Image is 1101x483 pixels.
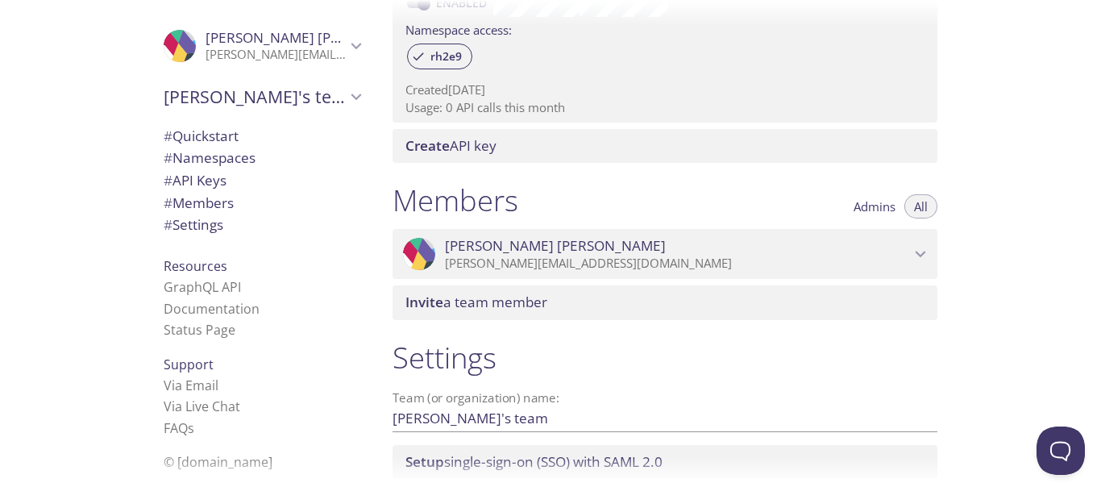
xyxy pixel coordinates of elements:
span: Support [164,356,214,373]
iframe: Help Scout Beacon - Open [1037,427,1085,475]
span: Invite [405,293,443,311]
div: Setup SSO [393,445,937,479]
span: Members [164,194,234,212]
div: Create API Key [393,129,937,163]
h1: Members [393,182,518,219]
span: [PERSON_NAME] [PERSON_NAME] [445,237,666,255]
span: [PERSON_NAME] [PERSON_NAME] [206,28,426,47]
span: s [188,419,194,437]
div: rh2e9 [407,44,472,69]
a: FAQ [164,419,194,437]
span: Namespaces [164,148,256,167]
div: Members [151,192,373,214]
div: Ralph's team [151,76,373,118]
p: [PERSON_NAME][EMAIL_ADDRESS][DOMAIN_NAME] [206,47,346,63]
a: Status Page [164,321,235,339]
div: Ralph Roessler [151,19,373,73]
span: a team member [405,293,547,311]
button: All [904,194,937,219]
div: Quickstart [151,125,373,148]
div: Ralph Roessler [393,229,937,279]
a: Via Email [164,377,218,394]
div: Namespaces [151,147,373,169]
span: # [164,215,172,234]
div: Team Settings [151,214,373,236]
span: # [164,194,172,212]
a: Via Live Chat [164,398,240,415]
div: API Keys [151,169,373,192]
div: Invite a team member [393,285,937,319]
span: # [164,127,172,145]
span: # [164,148,172,167]
span: [PERSON_NAME]'s team [164,85,346,108]
label: Namespace access: [405,17,512,40]
span: Quickstart [164,127,239,145]
a: Documentation [164,300,260,318]
a: GraphQL API [164,278,241,296]
label: Team (or organization) name: [393,392,560,404]
span: API Keys [164,171,226,189]
button: Admins [844,194,905,219]
p: [PERSON_NAME][EMAIL_ADDRESS][DOMAIN_NAME] [445,256,910,272]
span: Create [405,136,450,155]
h1: Settings [393,339,937,376]
span: Settings [164,215,223,234]
span: © [DOMAIN_NAME] [164,453,272,471]
p: Usage: 0 API calls this month [405,99,924,116]
p: Created [DATE] [405,81,924,98]
span: rh2e9 [421,49,472,64]
span: Resources [164,257,227,275]
span: API key [405,136,496,155]
span: # [164,171,172,189]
